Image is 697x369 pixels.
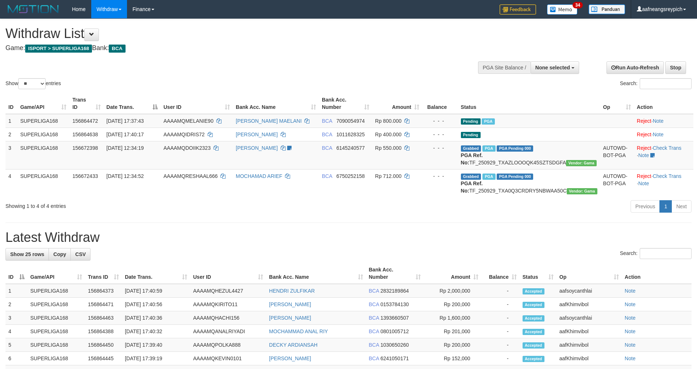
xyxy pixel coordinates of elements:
a: Reject [637,173,651,179]
div: Showing 1 to 4 of 4 entries [5,199,285,210]
th: Trans ID: activate to sort column ascending [69,93,103,114]
a: 1 [659,200,672,213]
td: aafsoycanthlai [557,311,622,325]
td: 156864450 [85,338,122,352]
td: AAAAMQHEZUL4427 [190,284,266,298]
a: Check Trans [653,173,682,179]
a: Note [625,328,636,334]
a: Next [671,200,692,213]
span: Show 25 rows [10,251,44,257]
td: - [481,284,520,298]
span: Copy 6241050171 to clipboard [380,355,409,361]
td: SUPERLIGA168 [27,298,85,311]
th: ID [5,93,17,114]
td: SUPERLIGA168 [17,169,69,197]
a: [PERSON_NAME] [236,132,278,137]
span: Pending [461,118,481,125]
span: AAAAMQRESHAAL666 [163,173,218,179]
a: Check Trans [653,145,682,151]
th: User ID: activate to sort column ascending [161,93,233,114]
td: SUPERLIGA168 [27,352,85,365]
td: · [634,114,693,128]
label: Search: [620,248,692,259]
input: Search: [640,248,692,259]
label: Show entries [5,78,61,89]
th: Status [458,93,600,114]
a: Previous [631,200,660,213]
span: Copy 6145240577 to clipboard [336,145,365,151]
td: Rp 1,600,000 [424,311,481,325]
span: 156672433 [72,173,98,179]
span: Copy 6750252158 to clipboard [336,173,365,179]
div: - - - [425,144,455,152]
span: Copy 1030650260 to clipboard [380,342,409,348]
td: SUPERLIGA168 [27,325,85,338]
td: aafsoycanthlai [557,284,622,298]
span: BCA [369,288,379,294]
td: · [634,128,693,141]
span: BCA [322,118,332,124]
td: - [481,352,520,365]
th: Bank Acc. Name: activate to sort column ascending [233,93,319,114]
th: Action [622,263,692,284]
td: · · [634,141,693,169]
td: 4 [5,325,27,338]
td: 6 [5,352,27,365]
a: Note [625,315,636,321]
a: Note [625,288,636,294]
a: [PERSON_NAME] MAELANI [236,118,302,124]
td: [DATE] 17:39:40 [122,338,190,352]
span: Grabbed [461,174,481,180]
th: Amount: activate to sort column ascending [424,263,481,284]
td: TF_250929_TXA0Q3CRDRY5NBWAA50C [458,169,600,197]
th: Trans ID: activate to sort column ascending [85,263,122,284]
span: Rp 712.000 [375,173,401,179]
td: AUTOWD-BOT-PGA [600,141,634,169]
a: MOCHAMMAD ANAL RIY [269,328,328,334]
span: Marked by aafsoycanthlai [482,145,495,152]
td: AAAAMQANALRIYADI [190,325,266,338]
td: SUPERLIGA168 [27,284,85,298]
span: Copy 0153784130 to clipboard [380,301,409,307]
a: MOCHAMAD ARIEF [236,173,282,179]
img: panduan.png [589,4,625,14]
span: Copy 7090054974 to clipboard [336,118,365,124]
a: Show 25 rows [5,248,49,260]
td: [DATE] 17:40:36 [122,311,190,325]
span: 156864638 [72,132,98,137]
label: Search: [620,78,692,89]
span: BCA [322,132,332,137]
span: AAAAMQDOIIK2323 [163,145,211,151]
span: Copy 1011628325 to clipboard [336,132,365,137]
th: Op: activate to sort column ascending [600,93,634,114]
span: AAAAMQMELANIE90 [163,118,213,124]
th: Balance: activate to sort column ascending [481,263,520,284]
span: Accepted [523,356,544,362]
span: 34 [573,2,582,8]
td: SUPERLIGA168 [17,128,69,141]
td: AAAAMQKEVIN0101 [190,352,266,365]
div: PGA Site Balance / [478,61,531,74]
span: BCA [369,342,379,348]
th: Action [634,93,693,114]
th: Amount: activate to sort column ascending [372,93,422,114]
a: Note [638,152,649,158]
td: 156864445 [85,352,122,365]
td: [DATE] 17:40:56 [122,298,190,311]
img: Button%20Memo.svg [547,4,578,15]
a: Stop [665,61,686,74]
td: 2 [5,128,17,141]
th: User ID: activate to sort column ascending [190,263,266,284]
span: BCA [109,45,125,53]
span: BCA [369,315,379,321]
td: TF_250929_TXAZLOOOQK45SZTSDGFA [458,141,600,169]
a: Reject [637,132,651,137]
td: Rp 2,000,000 [424,284,481,298]
a: Copy [49,248,71,260]
a: DECKY ARDIANSAH [269,342,317,348]
th: Op: activate to sort column ascending [557,263,622,284]
span: Rp 400.000 [375,132,401,137]
td: [DATE] 17:39:19 [122,352,190,365]
span: [DATE] 12:34:19 [107,145,144,151]
a: Note [625,301,636,307]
